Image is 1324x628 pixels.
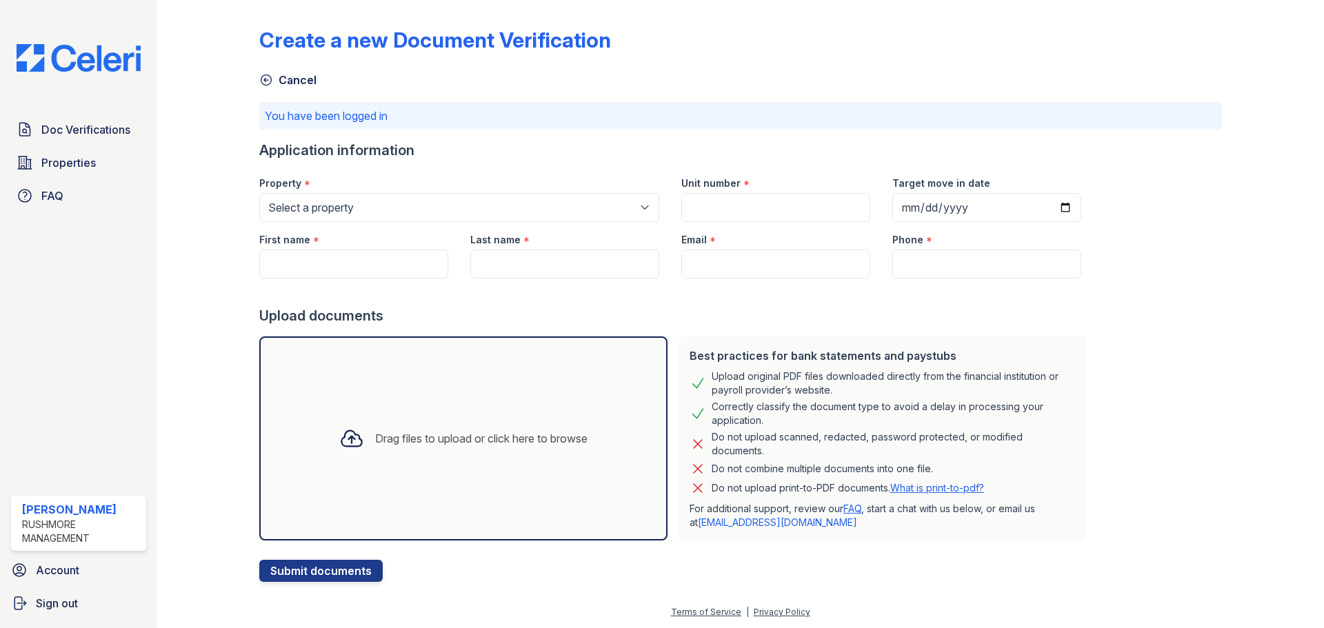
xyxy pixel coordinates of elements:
[890,482,984,494] a: What is print-to-pdf?
[712,430,1076,458] div: Do not upload scanned, redacted, password protected, or modified documents.
[22,518,141,545] div: Rushmore Management
[754,607,810,617] a: Privacy Policy
[41,121,130,138] span: Doc Verifications
[259,141,1092,160] div: Application information
[690,502,1076,529] p: For additional support, review our , start a chat with us below, or email us at
[11,182,146,210] a: FAQ
[470,233,521,247] label: Last name
[259,72,317,88] a: Cancel
[259,233,310,247] label: First name
[681,176,741,190] label: Unit number
[698,516,857,528] a: [EMAIL_ADDRESS][DOMAIN_NAME]
[259,28,611,52] div: Create a new Document Verification
[375,430,588,447] div: Drag files to upload or click here to browse
[6,44,152,72] img: CE_Logo_Blue-a8612792a0a2168367f1c8372b55b34899dd931a85d93a1a3d3e32e68fde9ad4.png
[892,176,990,190] label: Target move in date
[843,503,861,514] a: FAQ
[671,607,741,617] a: Terms of Service
[746,607,749,617] div: |
[259,560,383,582] button: Submit documents
[259,306,1092,325] div: Upload documents
[6,556,152,584] a: Account
[690,347,1076,364] div: Best practices for bank statements and paystubs
[22,501,141,518] div: [PERSON_NAME]
[712,460,933,477] div: Do not combine multiple documents into one file.
[259,176,301,190] label: Property
[712,369,1076,397] div: Upload original PDF files downloaded directly from the financial institution or payroll provider’...
[892,233,923,247] label: Phone
[681,233,707,247] label: Email
[36,562,79,578] span: Account
[6,589,152,617] a: Sign out
[11,149,146,176] a: Properties
[36,595,78,611] span: Sign out
[265,108,1216,124] p: You have been logged in
[11,116,146,143] a: Doc Verifications
[712,481,984,495] p: Do not upload print-to-PDF documents.
[712,400,1076,427] div: Correctly classify the document type to avoid a delay in processing your application.
[41,154,96,171] span: Properties
[41,188,63,204] span: FAQ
